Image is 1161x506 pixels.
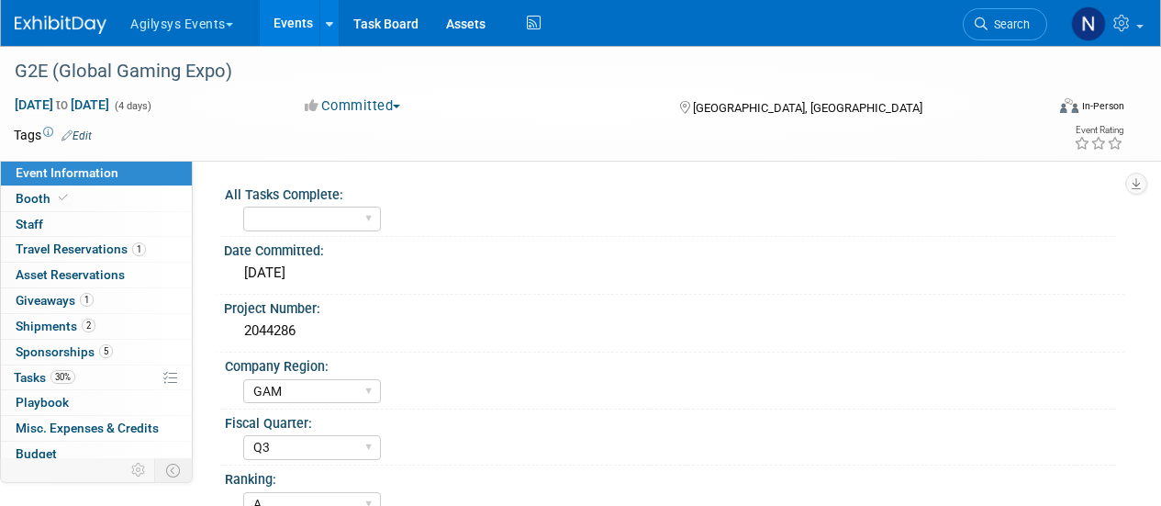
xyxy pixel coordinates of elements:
[1,161,192,186] a: Event Information
[238,259,1111,287] div: [DATE]
[123,458,155,482] td: Personalize Event Tab Strip
[1,416,192,441] a: Misc. Expenses & Credits
[225,353,1116,376] div: Company Region:
[99,344,113,358] span: 5
[1074,126,1123,135] div: Event Rating
[16,267,125,282] span: Asset Reservations
[224,295,1124,318] div: Project Number:
[238,317,1111,345] div: 2044286
[113,100,151,112] span: (4 days)
[1,442,192,467] a: Budget
[1,186,192,211] a: Booth
[53,97,71,112] span: to
[1060,98,1078,113] img: Format-Inperson.png
[16,165,118,180] span: Event Information
[8,55,1030,88] div: G2E (Global Gaming Expo)
[963,8,1047,40] a: Search
[16,191,72,206] span: Booth
[50,370,75,384] span: 30%
[16,421,159,435] span: Misc. Expenses & Credits
[16,319,95,333] span: Shipments
[225,410,1116,433] div: Fiscal Quarter:
[80,293,94,307] span: 1
[1081,99,1124,113] div: In-Person
[14,370,75,385] span: Tasks
[1071,6,1106,41] img: Natalie Morin
[14,96,110,113] span: [DATE] [DATE]
[16,344,113,359] span: Sponsorships
[962,96,1124,123] div: Event Format
[61,129,92,142] a: Edit
[16,395,69,410] span: Playbook
[225,181,1116,204] div: All Tasks Complete:
[1,314,192,339] a: Shipments2
[1,390,192,415] a: Playbook
[16,242,146,256] span: Travel Reservations
[298,96,407,116] button: Committed
[1,263,192,287] a: Asset Reservations
[988,17,1030,31] span: Search
[693,101,922,115] span: [GEOGRAPHIC_DATA], [GEOGRAPHIC_DATA]
[225,466,1116,489] div: Ranking:
[82,319,95,332] span: 2
[16,446,57,461] span: Budget
[1,340,192,365] a: Sponsorships5
[16,293,94,308] span: Giveaways
[224,237,1124,260] div: Date Committed:
[1,365,192,390] a: Tasks30%
[1,237,192,262] a: Travel Reservations1
[132,242,146,256] span: 1
[15,16,106,34] img: ExhibitDay
[155,458,193,482] td: Toggle Event Tabs
[1,212,192,237] a: Staff
[1,288,192,313] a: Giveaways1
[14,126,92,144] td: Tags
[16,217,43,231] span: Staff
[59,193,68,203] i: Booth reservation complete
